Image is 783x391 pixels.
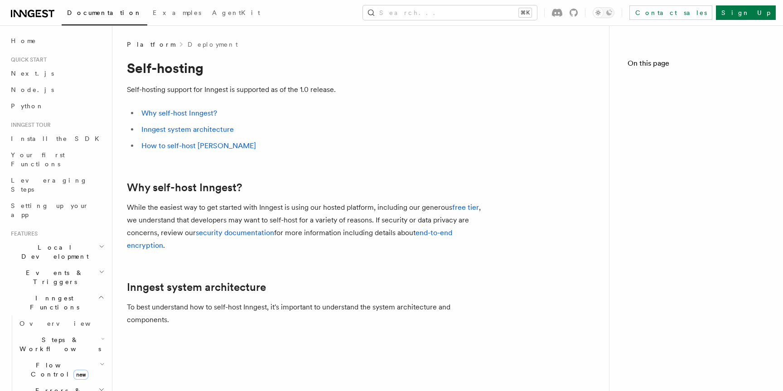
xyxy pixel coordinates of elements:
[628,58,765,72] h4: On this page
[16,335,101,353] span: Steps & Workflows
[7,294,98,312] span: Inngest Functions
[127,301,489,326] p: To best understand how to self-host Inngest, it's important to understand the system architecture...
[127,201,489,252] p: While the easiest way to get started with Inngest is using our hosted platform, including our gen...
[16,315,106,332] a: Overview
[7,121,51,129] span: Inngest tour
[11,36,36,45] span: Home
[7,172,106,198] a: Leveraging Steps
[153,9,201,16] span: Examples
[363,5,537,20] button: Search...⌘K
[127,60,489,76] h1: Self-hosting
[7,33,106,49] a: Home
[629,5,712,20] a: Contact sales
[141,109,217,117] a: Why self-host Inngest?
[16,357,106,382] button: Flow Controlnew
[7,243,99,261] span: Local Development
[7,198,106,223] a: Setting up your app
[127,181,242,194] a: Why self-host Inngest?
[7,56,47,63] span: Quick start
[16,361,100,379] span: Flow Control
[127,40,175,49] span: Platform
[11,177,87,193] span: Leveraging Steps
[11,202,89,218] span: Setting up your app
[7,265,106,290] button: Events & Triggers
[11,151,65,168] span: Your first Functions
[7,65,106,82] a: Next.js
[452,203,479,212] a: free tier
[127,83,489,96] p: Self-hosting support for Inngest is supported as of the 1.0 release.
[7,98,106,114] a: Python
[7,147,106,172] a: Your first Functions
[188,40,238,49] a: Deployment
[11,135,105,142] span: Install the SDK
[73,370,88,380] span: new
[519,8,532,17] kbd: ⌘K
[593,7,614,18] button: Toggle dark mode
[11,86,54,93] span: Node.js
[716,5,776,20] a: Sign Up
[7,268,99,286] span: Events & Triggers
[16,332,106,357] button: Steps & Workflows
[11,70,54,77] span: Next.js
[11,102,44,110] span: Python
[19,320,113,327] span: Overview
[207,3,266,24] a: AgentKit
[127,281,266,294] a: Inngest system architecture
[147,3,207,24] a: Examples
[7,239,106,265] button: Local Development
[141,125,234,134] a: Inngest system architecture
[62,3,147,25] a: Documentation
[196,228,274,237] a: security documentation
[67,9,142,16] span: Documentation
[141,141,256,150] a: How to self-host [PERSON_NAME]
[7,82,106,98] a: Node.js
[212,9,260,16] span: AgentKit
[7,230,38,237] span: Features
[7,130,106,147] a: Install the SDK
[7,290,106,315] button: Inngest Functions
